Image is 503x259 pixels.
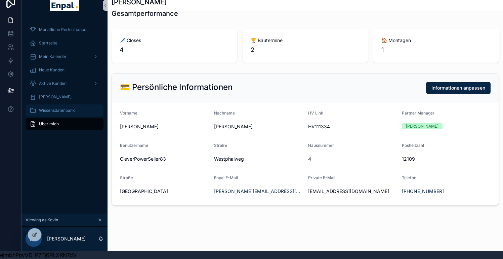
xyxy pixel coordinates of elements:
[120,37,229,44] span: 🖊️ Closes
[26,24,103,36] a: Monatliche Performance
[251,37,360,44] span: 🏆 Bautermine
[26,217,58,223] span: Viewing as Kevin
[112,9,178,18] h1: Gesamtperformance
[39,54,67,59] span: Mein Kalender
[308,188,397,195] span: [EMAIL_ADDRESS][DOMAIN_NAME]
[47,235,86,242] p: [PERSON_NAME]
[214,175,238,180] span: Enpal E-Mail
[402,143,424,148] span: Postleitzahl
[214,143,227,148] span: Straße
[39,121,59,127] span: Über mich
[402,188,444,195] a: [PHONE_NUMBER]
[120,45,229,55] span: 4
[402,156,491,162] span: 12109
[120,82,233,93] h2: 💳 Persönliche Informationen
[26,104,103,117] a: Wissensdatenbank
[214,123,303,130] span: [PERSON_NAME]
[26,64,103,76] a: Neue Kunden
[120,156,209,162] span: CleverPowerSeller83
[26,51,103,63] a: Mein Kalender
[26,37,103,49] a: Startseite
[39,67,65,73] span: Neue Kunden
[426,82,491,94] button: Informationen anpassen
[26,77,103,90] a: Aktive Kunden
[120,110,137,116] span: Vorname
[308,143,334,148] span: Hausnummer
[120,123,209,130] span: [PERSON_NAME]
[39,27,86,32] span: Monatliche Performance
[308,110,323,116] span: HV Link
[308,175,335,180] span: Private E-Mail
[402,110,434,116] span: Partner Manager
[308,123,397,130] span: HV111334
[402,175,416,180] span: Telefon
[120,143,148,148] span: Benutzername
[120,175,133,180] span: Straße
[214,188,303,195] a: [PERSON_NAME][EMAIL_ADDRESS][PERSON_NAME][DOMAIN_NAME]
[39,40,57,46] span: Startseite
[308,156,397,162] span: 4
[22,19,108,139] div: scrollable content
[214,110,235,116] span: Nachname
[120,188,209,195] span: [GEOGRAPHIC_DATA]
[39,81,67,86] span: Aktive Kunden
[26,118,103,130] a: Über mich
[381,45,491,55] span: 1
[26,91,103,103] a: [PERSON_NAME]
[251,45,360,55] span: 2
[39,94,72,100] span: [PERSON_NAME]
[214,156,303,162] span: Westphalweg
[381,37,491,44] span: 🏠 Montagen
[39,108,75,113] span: Wissensdatenbank
[406,123,438,129] div: [PERSON_NAME]
[431,85,485,91] span: Informationen anpassen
